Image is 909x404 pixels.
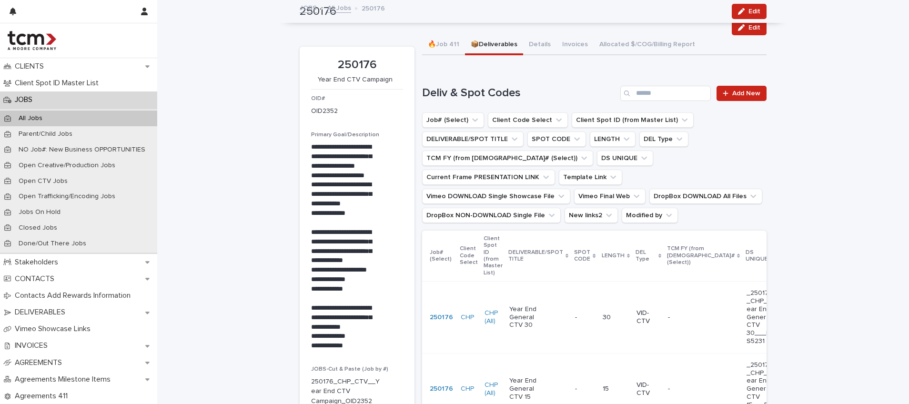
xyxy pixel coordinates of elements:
p: Stakeholders [11,258,66,267]
p: SPOT CODE [574,247,590,265]
button: DS UNIQUE [597,151,653,166]
a: 250176 [430,385,453,393]
p: AGREEMENTS [11,358,70,367]
p: All Jobs [11,114,50,122]
a: Add New [717,86,767,101]
p: TCM FY (from [DEMOGRAPHIC_DATA]# (Select)) [667,243,735,268]
p: INVOICES [11,341,55,350]
p: - [668,313,696,322]
p: CLIENTS [11,62,51,71]
a: CHP [461,313,474,322]
p: - [575,383,579,393]
p: VID-CTV [636,309,660,325]
button: SPOT CODE [527,131,586,147]
p: Agreements Milestone Items [11,375,118,384]
p: LENGTH [602,251,625,261]
button: 📦Deliverables [465,35,523,55]
p: Year End General CTV 30 [509,305,537,329]
p: Open Creative/Production Jobs [11,162,123,170]
p: Agreements 411 [11,392,75,401]
button: Vimeo Final Web [574,189,646,204]
button: Current Frame PRESENTATION LINK [422,170,555,185]
p: Client Spot ID (from Master List) [484,233,503,278]
p: 30 [603,313,629,322]
p: DS UNIQUE [746,247,770,265]
a: All Jobs [327,2,351,13]
span: Primary Goal/Description [311,132,379,138]
p: NO Job#: New Business OPPORTUNITIES [11,146,153,154]
a: CHP [461,385,474,393]
input: Search [620,86,711,101]
button: DropBox DOWNLOAD All Files [649,189,762,204]
p: Done/Out There Jobs [11,240,94,248]
button: 🔥Job 411 [422,35,465,55]
p: OID2352 [311,106,338,116]
p: Open CTV Jobs [11,177,75,185]
button: TCM FY (from Job# (Select)) [422,151,593,166]
p: DELIVERABLE/SPOT TITLE [508,247,563,265]
p: _250176_CHP_Year End General CTV 30___DS5231 [747,289,775,345]
button: Edit [732,20,767,35]
button: Template Link [559,170,622,185]
span: Add New [732,90,760,97]
button: DEL Type [639,131,688,147]
p: DEL Type [636,247,656,265]
p: JOBS [11,95,40,104]
button: Allocated $/COG/Billing Report [594,35,701,55]
a: JOBS [300,2,317,13]
p: Closed Jobs [11,224,65,232]
p: Year End CTV Campaign [311,76,399,84]
p: - [575,312,579,322]
span: OID# [311,96,325,101]
a: CHP (All) [485,381,502,397]
p: - [668,385,696,393]
p: Client Code Select [460,243,478,268]
button: LENGTH [590,131,636,147]
button: Client Spot ID (from Master List) [572,112,694,128]
p: Jobs On Hold [11,208,68,216]
p: Job# (Select) [430,247,454,265]
span: Edit [748,24,760,31]
button: Job# (Select) [422,112,484,128]
button: DELIVERABLE/SPOT TITLE [422,131,524,147]
img: 4hMmSqQkux38exxPVZHQ [8,31,56,50]
p: Vimeo Showcase Links [11,324,98,333]
a: 250176 [430,313,453,322]
p: 250176 [311,58,403,72]
button: DropBox NON-DOWNLOAD Single File [422,208,561,223]
button: Details [523,35,556,55]
a: CHP (All) [485,309,502,325]
p: 250176 [362,2,385,13]
p: 15 [603,385,629,393]
p: CONTACTS [11,274,62,283]
p: VID-CTV [636,381,660,397]
span: JOBS-Cut & Paste (Job by #) [311,366,388,372]
h1: Deliv & Spot Codes [422,86,616,100]
button: Invoices [556,35,594,55]
p: Contacts Add Rewards Information [11,291,138,300]
p: Open Trafficking/Encoding Jobs [11,192,123,201]
button: Vimeo DOWNLOAD Single Showcase File [422,189,570,204]
button: New links2 [565,208,618,223]
p: DELIVERABLES [11,308,73,317]
button: Modified by [622,208,678,223]
p: Year End General CTV 15 [509,377,537,401]
p: Client Spot ID Master List [11,79,106,88]
button: Client Code Select [488,112,568,128]
p: Parent/Child Jobs [11,130,80,138]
